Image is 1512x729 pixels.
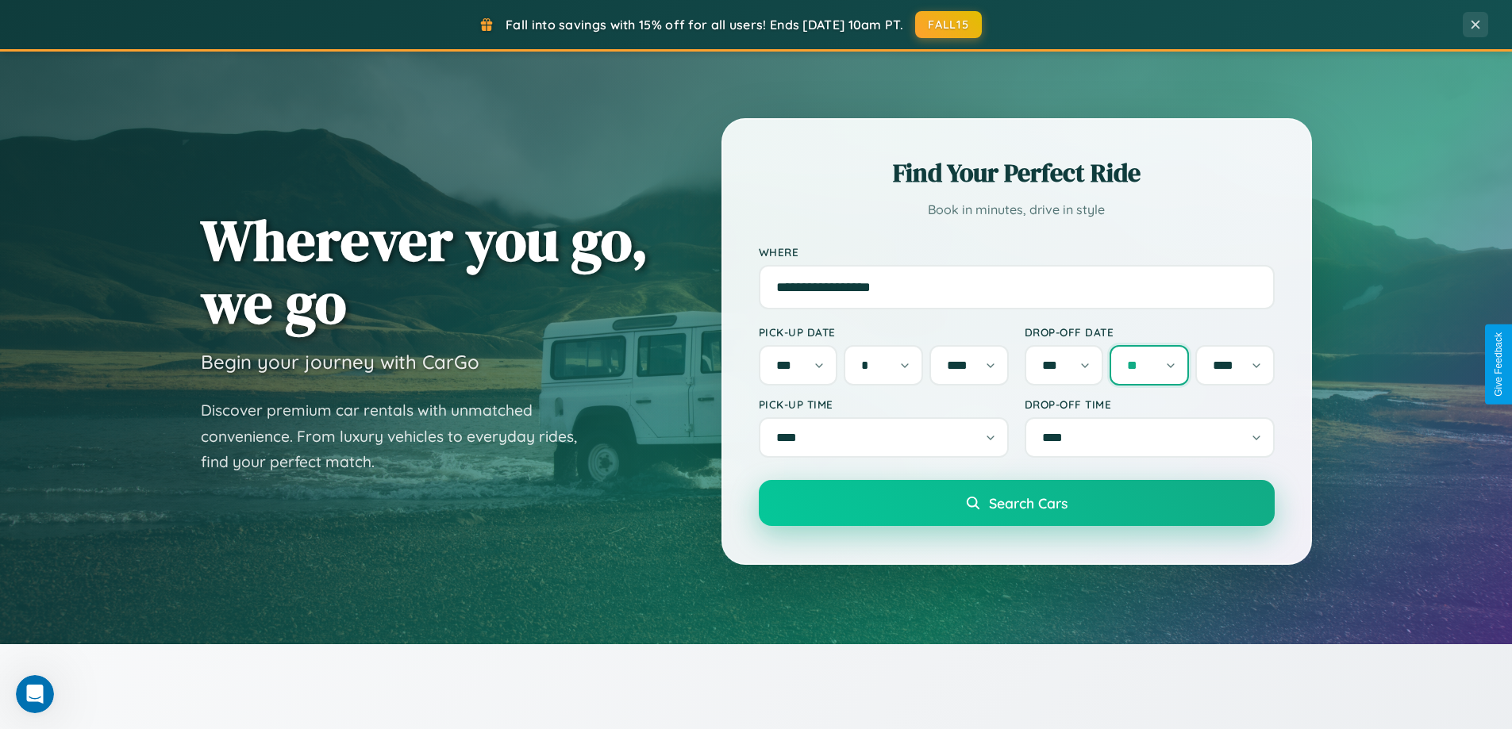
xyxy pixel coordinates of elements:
p: Discover premium car rentals with unmatched convenience. From luxury vehicles to everyday rides, ... [201,397,598,475]
button: Search Cars [759,480,1275,526]
label: Where [759,245,1275,259]
iframe: Intercom live chat [16,675,54,713]
div: Give Feedback [1493,332,1504,397]
h2: Find Your Perfect Ride [759,155,1275,190]
h1: Wherever you go, we go [201,209,648,334]
label: Pick-up Time [759,397,1009,411]
span: Search Cars [989,494,1068,512]
label: Drop-off Date [1025,325,1275,339]
h3: Begin your journey with CarGo [201,350,479,374]
span: Fall into savings with 15% off for all users! Ends [DATE] 10am PT. [506,17,903,33]
label: Drop-off Time [1025,397,1275,411]
p: Book in minutes, drive in style [759,198,1275,221]
label: Pick-up Date [759,325,1009,339]
button: FALL15 [915,11,982,38]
